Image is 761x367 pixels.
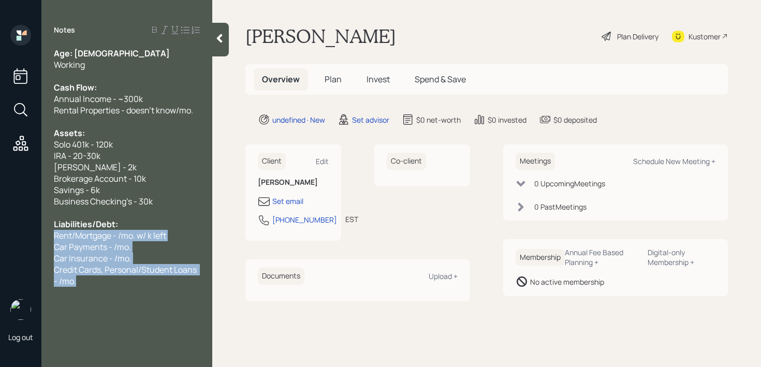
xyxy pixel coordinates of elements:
span: Working [54,59,85,70]
span: Car Insurance - /mo. [54,253,131,264]
span: Liabilities/Debt: [54,218,118,230]
div: Digital-only Membership + [648,247,715,267]
span: Brokerage Account - 10k [54,173,146,184]
img: retirable_logo.png [10,299,31,320]
h6: Meetings [516,153,555,170]
div: Plan Delivery [617,31,658,42]
div: Kustomer [689,31,721,42]
div: Upload + [429,271,458,281]
span: IRA - 20-30k [54,150,100,162]
div: $0 net-worth [416,114,461,125]
span: Savings - 6k [54,184,100,196]
span: Plan [325,74,342,85]
span: Annual Income - ~300k [54,93,143,105]
span: Solo 401k - 120k [54,139,113,150]
div: Set advisor [352,114,389,125]
span: Rent/Mortgage - /mo. w/ k left [54,230,166,241]
span: Assets: [54,127,85,139]
div: Edit [316,156,329,166]
div: EST [345,214,358,225]
span: Cash Flow: [54,82,97,93]
div: $0 invested [488,114,526,125]
h6: Client [258,153,286,170]
h1: [PERSON_NAME] [245,25,396,48]
span: Age: [DEMOGRAPHIC_DATA] [54,48,170,59]
div: undefined · New [272,114,325,125]
div: [PHONE_NUMBER] [272,214,337,225]
div: 0 Past Meeting s [534,201,587,212]
span: Invest [367,74,390,85]
div: No active membership [530,276,604,287]
label: Notes [54,25,75,35]
span: Rental Properties - doesn't know/mo. [54,105,193,116]
div: 0 Upcoming Meeting s [534,178,605,189]
span: Car Payments - /mo. [54,241,131,253]
h6: [PERSON_NAME] [258,178,329,187]
div: Annual Fee Based Planning + [565,247,639,267]
span: [PERSON_NAME] - 2k [54,162,137,173]
span: Overview [262,74,300,85]
div: Log out [8,332,33,342]
h6: Membership [516,249,565,266]
div: Schedule New Meeting + [633,156,715,166]
h6: Co-client [387,153,426,170]
span: Business Checking's - 30k [54,196,153,207]
div: $0 deposited [553,114,597,125]
h6: Documents [258,268,304,285]
span: Spend & Save [415,74,466,85]
span: Credit Cards, Personal/Student Loans - /mo. [54,264,198,287]
div: Set email [272,196,303,207]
